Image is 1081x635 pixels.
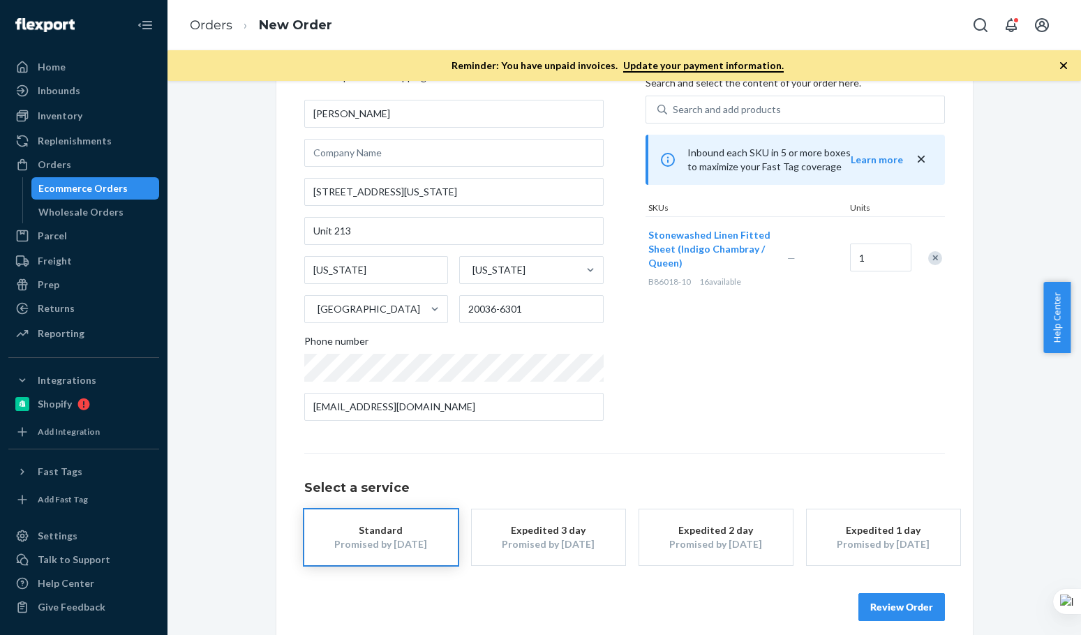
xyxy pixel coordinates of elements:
[493,523,604,537] div: Expedited 3 day
[967,11,994,39] button: Open Search Box
[304,481,945,495] h1: Select a service
[8,154,159,176] a: Orders
[648,228,770,270] button: Stonewashed Linen Fitted Sheet (Indigo Chambray / Queen)
[1028,11,1056,39] button: Open account menu
[850,244,911,271] input: Quantity
[38,181,128,195] div: Ecommerce Orders
[623,59,784,73] a: Update your payment information.
[316,302,318,316] input: [GEOGRAPHIC_DATA]
[304,393,604,421] input: Email (Only Required for International)
[38,576,94,590] div: Help Center
[190,17,232,33] a: Orders
[471,263,472,277] input: [US_STATE]
[8,225,159,247] a: Parcel
[304,256,449,284] input: City
[38,493,88,505] div: Add Fast Tag
[807,509,960,565] button: Expedited 1 dayPromised by [DATE]
[8,250,159,272] a: Freight
[648,229,770,269] span: Stonewashed Linen Fitted Sheet (Indigo Chambray / Queen)
[38,158,71,172] div: Orders
[304,217,604,245] input: Street Address 2 (Optional)
[38,465,82,479] div: Fast Tags
[38,109,82,123] div: Inventory
[851,153,903,167] button: Learn more
[699,276,741,287] span: 16 available
[38,84,80,98] div: Inbounds
[8,461,159,483] button: Fast Tags
[8,274,159,296] a: Prep
[660,523,772,537] div: Expedited 2 day
[31,201,160,223] a: Wholesale Orders
[38,229,67,243] div: Parcel
[459,295,604,323] input: ZIP Code
[38,60,66,74] div: Home
[914,152,928,167] button: close
[38,553,110,567] div: Talk to Support
[304,334,368,354] span: Phone number
[472,509,625,565] button: Expedited 3 dayPromised by [DATE]
[646,202,847,216] div: SKUs
[1043,282,1071,353] button: Help Center
[787,252,796,264] span: —
[847,202,910,216] div: Units
[259,17,332,33] a: New Order
[38,426,100,438] div: Add Integration
[318,302,420,316] div: [GEOGRAPHIC_DATA]
[8,572,159,595] a: Help Center
[38,301,75,315] div: Returns
[646,135,945,185] div: Inbound each SKU in 5 or more boxes to maximize your Fast Tag coverage
[179,5,343,46] ol: breadcrumbs
[31,177,160,200] a: Ecommerce Orders
[38,278,59,292] div: Prep
[8,525,159,547] a: Settings
[38,134,112,148] div: Replenishments
[38,397,72,411] div: Shopify
[38,205,124,219] div: Wholesale Orders
[646,76,945,90] p: Search and select the content of your order here.
[8,393,159,415] a: Shopify
[304,100,604,128] input: First & Last Name
[325,523,437,537] div: Standard
[8,548,159,571] a: Talk to Support
[8,596,159,618] button: Give Feedback
[304,509,458,565] button: StandardPromised by [DATE]
[325,537,437,551] div: Promised by [DATE]
[660,537,772,551] div: Promised by [DATE]
[304,139,604,167] input: Company Name
[8,105,159,127] a: Inventory
[452,59,784,73] p: Reminder: You have unpaid invoices.
[472,263,525,277] div: [US_STATE]
[858,593,945,621] button: Review Order
[493,537,604,551] div: Promised by [DATE]
[8,56,159,78] a: Home
[38,600,105,614] div: Give Feedback
[648,276,691,287] span: B86018-10
[131,11,159,39] button: Close Navigation
[8,297,159,320] a: Returns
[8,369,159,391] button: Integrations
[997,11,1025,39] button: Open notifications
[673,103,781,117] div: Search and add products
[8,80,159,102] a: Inbounds
[38,373,96,387] div: Integrations
[304,178,604,206] input: Street Address
[8,130,159,152] a: Replenishments
[828,537,939,551] div: Promised by [DATE]
[828,523,939,537] div: Expedited 1 day
[639,509,793,565] button: Expedited 2 dayPromised by [DATE]
[38,529,77,543] div: Settings
[8,488,159,511] a: Add Fast Tag
[8,322,159,345] a: Reporting
[38,327,84,341] div: Reporting
[15,18,75,32] img: Flexport logo
[8,421,159,443] a: Add Integration
[928,251,942,265] div: Remove Item
[38,254,72,268] div: Freight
